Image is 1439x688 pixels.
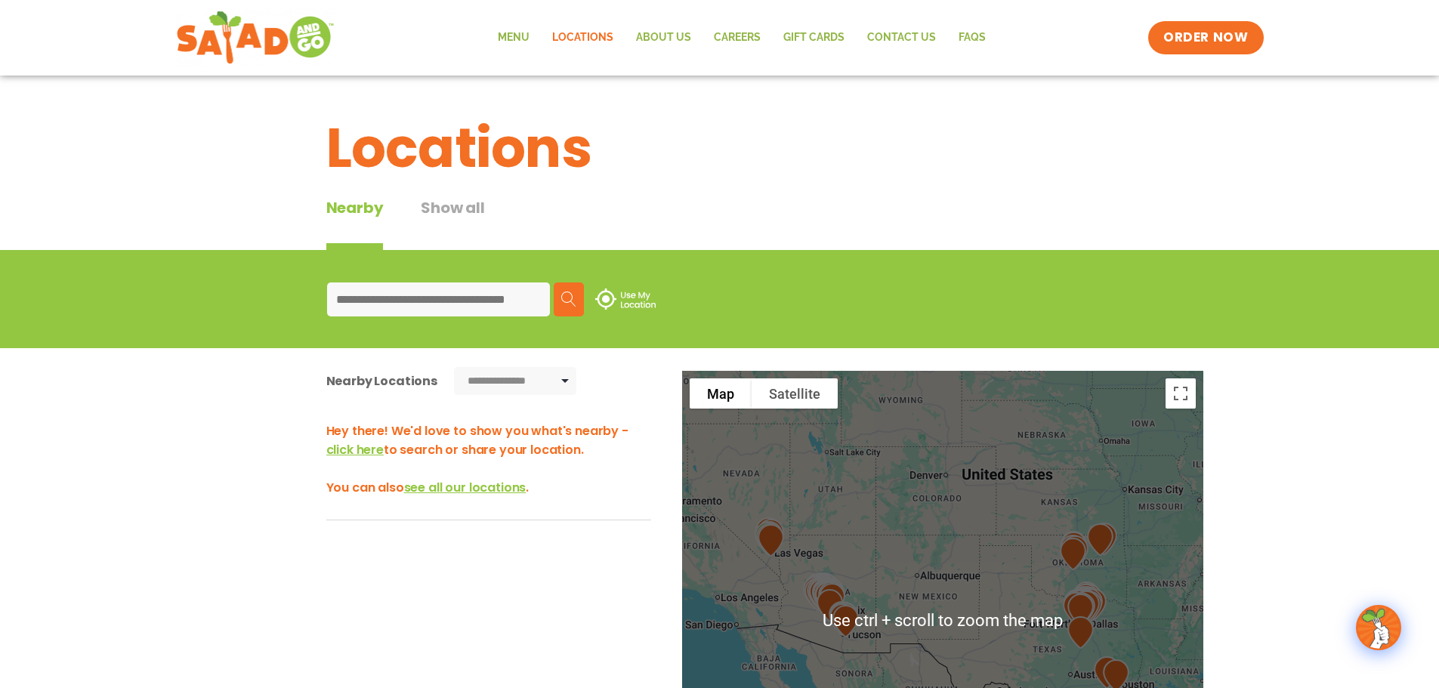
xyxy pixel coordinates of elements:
a: About Us [625,20,703,55]
a: Menu [486,20,541,55]
nav: Menu [486,20,997,55]
h3: Hey there! We'd love to show you what's nearby - to search or share your location. You can also . [326,421,651,497]
a: FAQs [947,20,997,55]
img: use-location.svg [595,288,656,310]
button: Toggle fullscreen view [1166,378,1196,409]
a: ORDER NOW [1148,21,1263,54]
a: Careers [703,20,772,55]
span: ORDER NOW [1163,29,1248,47]
a: Contact Us [856,20,947,55]
img: new-SAG-logo-768×292 [176,8,335,68]
span: click here [326,441,384,458]
button: Show all [421,196,484,250]
div: Nearby [326,196,384,250]
img: search.svg [561,292,576,307]
span: see all our locations [404,479,527,496]
button: Show street map [690,378,752,409]
a: GIFT CARDS [772,20,856,55]
div: Tabbed content [326,196,523,250]
button: Show satellite imagery [752,378,838,409]
h1: Locations [326,107,1113,189]
a: Locations [541,20,625,55]
div: Nearby Locations [326,372,437,390]
img: wpChatIcon [1357,606,1400,649]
